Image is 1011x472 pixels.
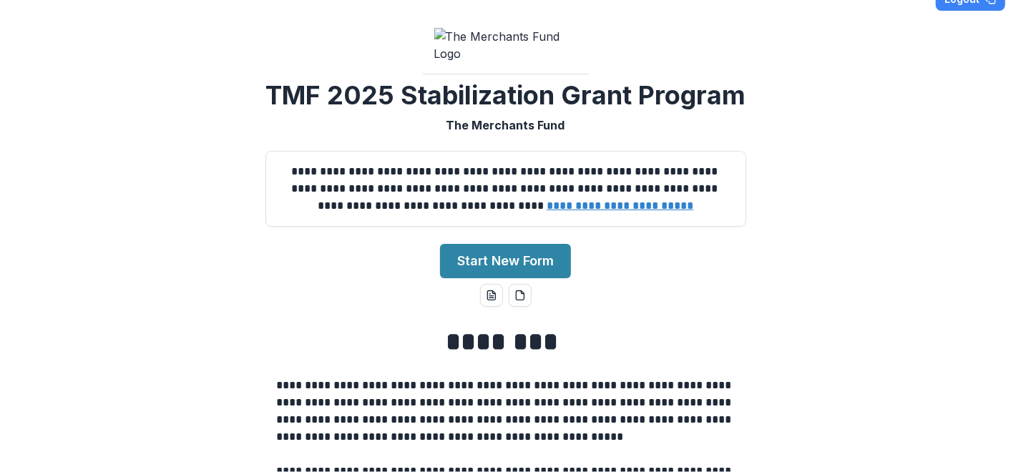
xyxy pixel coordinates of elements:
[265,80,746,111] h2: TMF 2025 Stabilization Grant Program
[446,117,565,134] p: The Merchants Fund
[509,284,532,307] button: pdf-download
[440,244,571,278] button: Start New Form
[480,284,503,307] button: word-download
[434,28,577,62] img: The Merchants Fund Logo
